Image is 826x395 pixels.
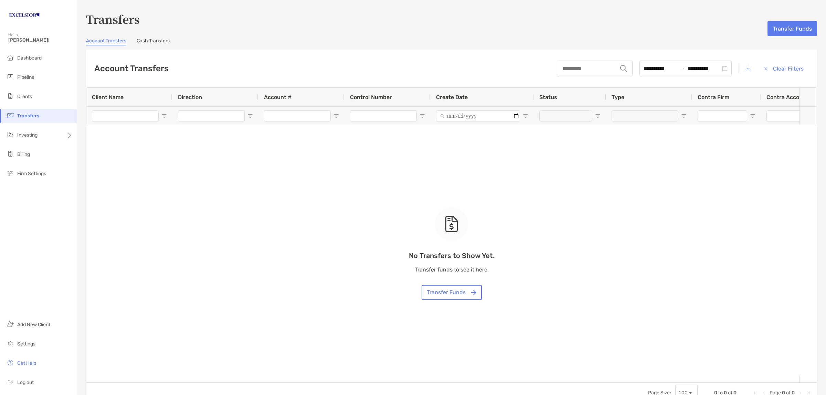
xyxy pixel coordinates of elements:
[6,339,14,348] img: settings icon
[6,111,14,119] img: transfers icon
[17,151,30,157] span: Billing
[679,66,685,71] span: to
[137,38,170,45] a: Cash Transfers
[17,94,32,99] span: Clients
[17,380,34,385] span: Log out
[6,320,14,328] img: add_new_client icon
[620,65,627,72] img: input icon
[445,216,458,232] img: empty state icon
[17,171,46,177] span: Firm Settings
[86,11,817,27] h3: Transfers
[17,341,35,347] span: Settings
[422,285,482,300] button: Transfer Funds
[471,290,476,295] img: button icon
[17,74,34,80] span: Pipeline
[6,73,14,81] img: pipeline icon
[17,132,38,138] span: Investing
[767,21,817,36] button: Transfer Funds
[8,37,73,43] span: [PERSON_NAME]!
[8,3,40,28] img: Zoe Logo
[6,359,14,367] img: get-help icon
[6,53,14,62] img: dashboard icon
[6,378,14,386] img: logout icon
[17,113,39,119] span: Transfers
[94,64,169,73] h2: Account Transfers
[17,360,36,366] span: Get Help
[6,169,14,177] img: firm-settings icon
[6,130,14,139] img: investing icon
[6,150,14,158] img: billing icon
[763,66,768,71] img: button icon
[679,66,685,71] span: swap-right
[86,38,126,45] a: Account Transfers
[409,265,495,274] p: Transfer funds to see it here.
[17,322,50,328] span: Add New Client
[409,252,495,260] p: No Transfers to Show Yet.
[758,61,809,76] button: Clear Filters
[6,92,14,100] img: clients icon
[17,55,42,61] span: Dashboard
